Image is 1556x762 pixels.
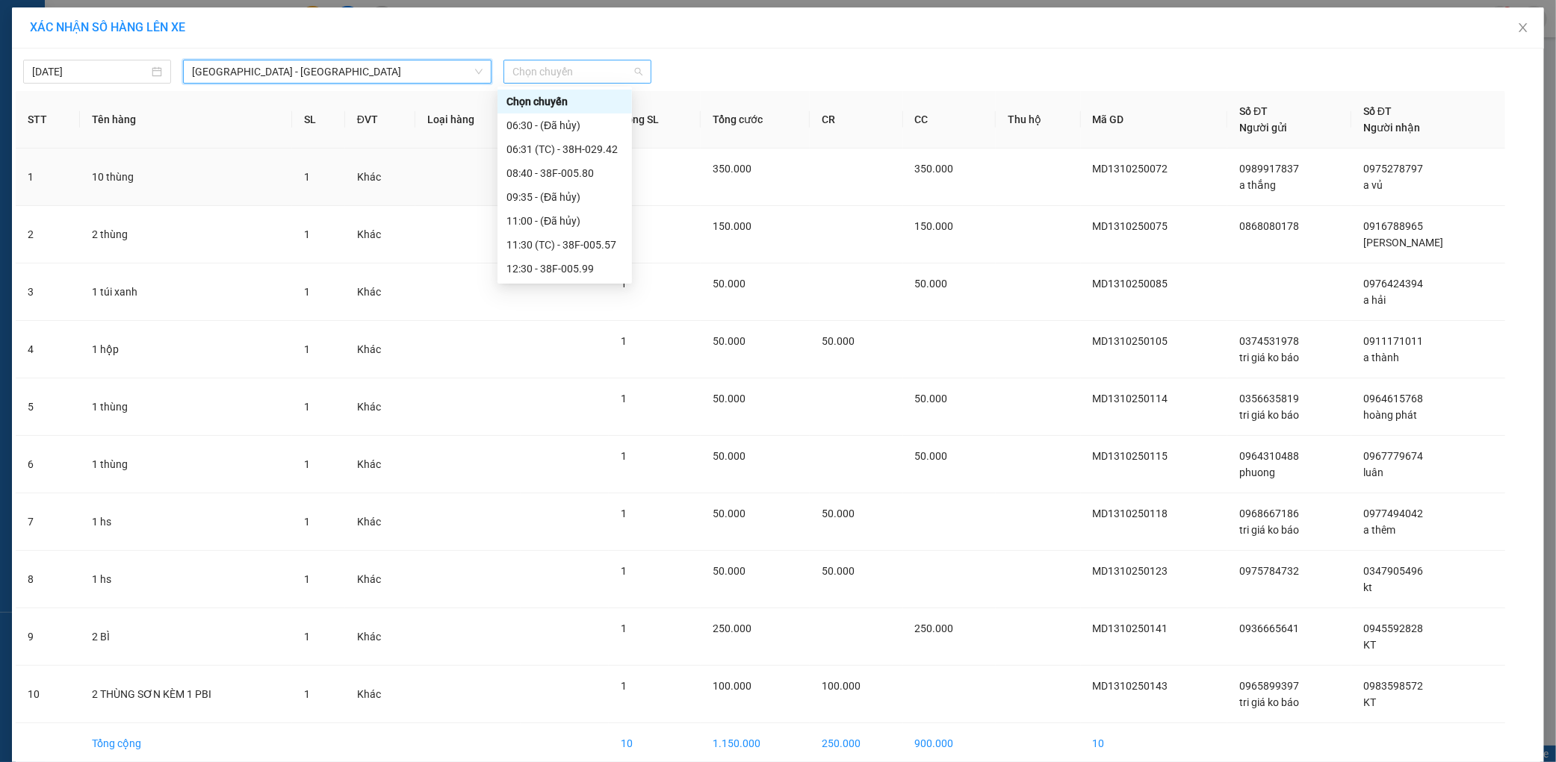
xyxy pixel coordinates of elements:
[822,508,855,519] span: 50.000
[1239,450,1299,462] span: 0964310488
[1363,179,1383,191] span: a vủ
[506,165,623,181] div: 08:40 - 38F-005.80
[621,680,627,692] span: 1
[621,508,627,519] span: 1
[915,278,948,290] span: 50.000
[16,493,80,551] td: 7
[1093,220,1168,232] span: MD1310250075
[1363,105,1392,117] span: Số ĐT
[345,321,416,378] td: Khác
[506,117,623,134] div: 06:30 - (Đã hủy)
[1239,220,1299,232] span: 0868080178
[1363,220,1423,232] span: 0916788965
[1239,524,1299,536] span: tri giá ko báo
[16,666,80,723] td: 10
[713,220,751,232] span: 150.000
[621,278,627,290] span: 1
[304,343,310,355] span: 1
[1239,352,1299,363] span: tri giá ko báo
[1239,622,1299,634] span: 0936665641
[713,335,746,347] span: 50.000
[345,608,416,666] td: Khác
[713,393,746,405] span: 50.000
[506,93,623,110] div: Chọn chuyến
[506,237,623,253] div: 11:30 (TC) - 38F-005.57
[304,458,310,470] span: 1
[903,91,996,149] th: CC
[30,20,185,34] span: XÁC NHẬN SỐ HÀNG LÊN XE
[1517,22,1529,34] span: close
[1363,581,1372,593] span: kt
[1363,565,1423,577] span: 0347905496
[304,286,310,298] span: 1
[1093,393,1168,405] span: MD1310250114
[713,680,751,692] span: 100.000
[304,688,310,700] span: 1
[304,401,310,413] span: 1
[1363,294,1386,306] span: a hải
[16,206,80,263] td: 2
[1239,508,1299,519] span: 0968667186
[1363,466,1383,478] span: luân
[1363,163,1423,175] span: 0975278797
[7,110,174,131] li: In ngày: 20:03 13/10
[1363,393,1423,405] span: 0964615768
[1093,335,1168,347] span: MD1310250105
[1363,237,1443,249] span: [PERSON_NAME]
[701,91,810,149] th: Tổng cước
[80,608,292,666] td: 2 BÌ
[80,263,292,321] td: 1 túi xanh
[80,436,292,493] td: 1 thùng
[1363,680,1423,692] span: 0983598572
[16,149,80,206] td: 1
[345,378,416,436] td: Khác
[16,91,80,149] th: STT
[915,163,954,175] span: 350.000
[80,378,292,436] td: 1 thùng
[1093,680,1168,692] span: MD1310250143
[292,91,345,149] th: SL
[621,393,627,405] span: 1
[80,493,292,551] td: 1 hs
[304,171,310,183] span: 1
[16,378,80,436] td: 5
[915,450,948,462] span: 50.000
[621,335,627,347] span: 1
[713,508,746,519] span: 50.000
[1239,163,1299,175] span: 0989917837
[1093,508,1168,519] span: MD1310250118
[32,63,149,80] input: 13/10/2025
[80,551,292,608] td: 1 hs
[80,206,292,263] td: 2 thùng
[1239,335,1299,347] span: 0374531978
[621,622,627,634] span: 1
[822,565,855,577] span: 50.000
[810,91,902,149] th: CR
[80,666,292,723] td: 2 THÙNG SƠN KÈM 1 PBI
[16,263,80,321] td: 3
[512,60,642,83] span: Chọn chuyến
[498,90,632,113] div: Chọn chuyến
[345,91,416,149] th: ĐVT
[304,516,310,528] span: 1
[1363,335,1423,347] span: 0911171011
[1093,450,1168,462] span: MD1310250115
[345,263,416,321] td: Khác
[621,565,627,577] span: 1
[1081,91,1228,149] th: Mã GD
[16,436,80,493] td: 6
[1239,565,1299,577] span: 0975784732
[80,149,292,206] td: 10 thùng
[16,321,80,378] td: 4
[713,565,746,577] span: 50.000
[345,206,416,263] td: Khác
[1239,105,1268,117] span: Số ĐT
[1363,278,1423,290] span: 0976424394
[713,450,746,462] span: 50.000
[822,335,855,347] span: 50.000
[1239,409,1299,421] span: tri giá ko báo
[1239,393,1299,405] span: 0356635819
[345,436,416,493] td: Khác
[1363,450,1423,462] span: 0967779674
[506,141,623,157] div: 06:31 (TC) - 38H-029.42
